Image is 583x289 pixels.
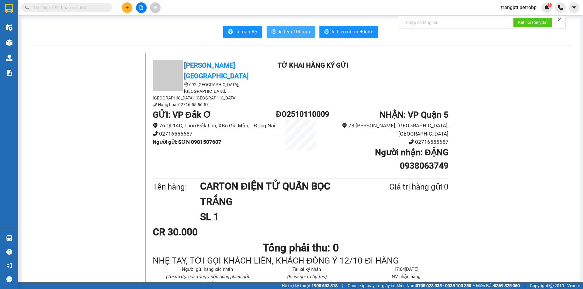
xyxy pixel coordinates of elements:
button: printerIn mẫu A5 [223,26,262,38]
li: Tài xế ký nhân [264,266,349,273]
button: printerIn biên nhận 80mm [319,26,378,38]
span: Kết nối tổng đài [518,19,547,26]
span: plus [125,5,129,10]
button: Kết nối tổng đài [513,18,552,27]
b: Người nhận : ĐẶNG 0938063749 [375,147,448,171]
span: | [524,282,525,289]
strong: 0708 023 035 - 0935 103 250 [416,283,471,288]
button: printerIn tem 100mm [267,26,315,38]
span: In tem 100mm [279,28,310,35]
span: phone [409,139,414,144]
div: Giá trị hàng gửi: 0 [360,181,448,193]
span: notification [6,263,12,268]
span: phone [153,131,158,136]
div: VP Quận 5 [47,5,89,20]
div: CR 30.000 [153,224,250,240]
li: 78 [PERSON_NAME], [GEOGRAPHIC_DATA], [GEOGRAPHIC_DATA] [325,122,448,138]
div: NHẸ TAY, TỚI GỌI KHÁCH LIỀN, KHÁCH ĐỒNG Ý 12/10 ĐI HÀNG [153,256,448,266]
li: 76 QL14C, Thôn Đắk Lim, XBù Gia Mập, TĐồng Nai [153,122,276,130]
li: 02716555657 [325,138,448,146]
li: Người gửi hàng xác nhận [165,266,250,273]
span: CR : [5,40,14,46]
img: warehouse-icon [6,24,12,31]
b: [PERSON_NAME][GEOGRAPHIC_DATA] [184,62,249,80]
img: phone-icon [558,5,563,10]
span: caret-down [571,5,577,10]
span: search [25,5,29,10]
button: aim [150,2,161,13]
b: GỬI : VP Đắk Ơ [153,110,211,120]
span: aim [153,5,157,10]
span: Miền Nam [397,282,471,289]
div: Tên hàng: [153,181,200,193]
span: copyright [549,284,554,288]
b: TỜ KHAI HÀNG KÝ GỬI [278,62,348,69]
img: warehouse-icon [6,235,12,241]
span: close [557,18,561,22]
span: trangptt.petrobp [496,4,541,11]
li: NV nhận hàng [364,273,448,281]
button: file-add [136,2,147,13]
li: 692 [GEOGRAPHIC_DATA], [GEOGRAPHIC_DATA], [GEOGRAPHIC_DATA], [GEOGRAPHIC_DATA] [153,81,262,101]
div: SƠN [5,20,43,27]
li: 02716555657 [153,130,276,138]
div: ĐẶNG [47,20,89,27]
span: 1 [548,3,551,7]
h1: ĐO2510110009 [276,108,325,120]
button: plus [122,2,132,13]
input: Nhập số tổng đài [402,18,508,27]
span: file-add [139,5,143,10]
span: question-circle [6,249,12,255]
img: warehouse-icon [6,55,12,61]
span: printer [324,29,329,35]
h1: CARTON ĐIỆN TỬ QUẤN BỌC TRẮNG [200,179,360,209]
sup: 1 [547,3,552,7]
i: (Kí và ghi rõ họ tên) [386,281,426,286]
i: (Tôi đã đọc và đồng ý nộp dung phiếu gửi hàng) [166,274,249,287]
i: (Kí và ghi rõ họ tên) [287,274,326,279]
b: Người gửi : SƠN 0981507607 [153,139,221,145]
h1: Tổng phải thu: 0 [153,240,448,256]
span: Hỗ trợ kỹ thuật: [282,282,338,289]
button: caret-down [569,2,579,13]
h1: SL 1 [200,209,360,224]
span: In mẫu A5 [235,28,257,35]
div: VP Đắk Ơ [5,5,43,20]
span: environment [153,123,158,128]
span: environment [184,82,188,87]
img: icon-new-feature [544,5,550,10]
img: warehouse-icon [6,39,12,46]
img: solution-icon [6,70,12,76]
li: Hàng hoá: 02716.55.56.57 [153,101,262,108]
strong: 1900 633 818 [312,283,338,288]
span: printer [228,29,233,35]
li: 17:04[DATE] [364,266,448,273]
span: | [342,282,343,289]
span: message [6,276,12,282]
span: phone [153,102,157,107]
span: environment [342,123,347,128]
span: Cung cấp máy in - giấy in: [348,282,395,289]
strong: 0369 525 060 [494,283,520,288]
span: Miền Bắc [476,282,520,289]
input: Tìm tên, số ĐT hoặc mã đơn [33,4,105,11]
span: In biên nhận 80mm [332,28,373,35]
div: 30.000 [5,39,44,46]
span: Gửi: [5,6,15,12]
span: Nhận: [47,6,62,12]
span: printer [271,29,276,35]
span: ⚪️ [473,284,475,287]
b: NHẬN : VP Quận 5 [380,110,448,120]
img: logo-vxr [5,4,13,13]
